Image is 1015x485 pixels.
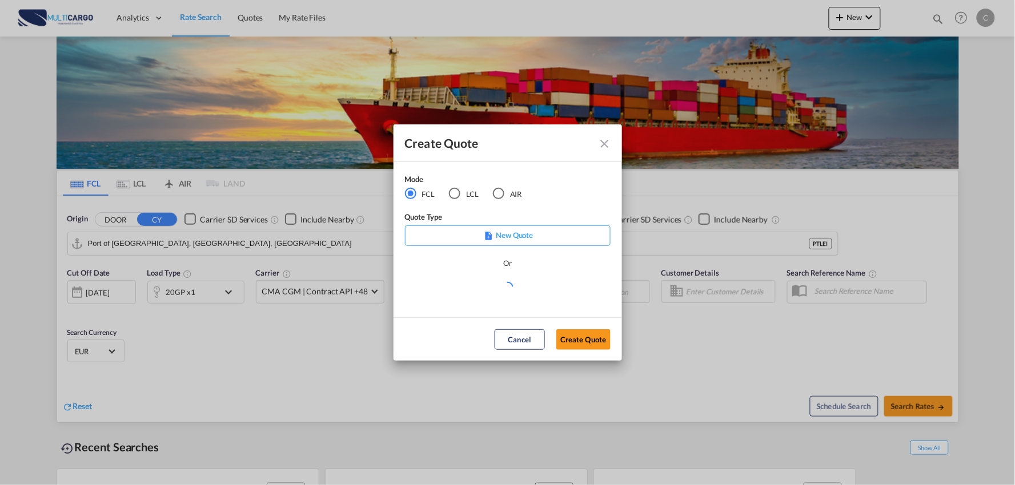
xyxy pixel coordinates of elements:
div: Create Quote [405,136,590,150]
button: Cancel [495,329,545,350]
md-dialog: Create QuoteModeFCL LCLAIR ... [394,124,622,361]
md-radio-button: AIR [493,188,522,200]
div: New Quote [405,225,611,246]
p: New Quote [409,229,607,241]
md-radio-button: LCL [449,188,479,200]
button: Create Quote [556,329,611,350]
div: Quote Type [405,211,611,225]
md-icon: Close dialog [598,137,612,151]
md-radio-button: FCL [405,188,435,200]
div: Or [503,257,512,269]
button: Close dialog [593,132,614,153]
div: Mode [405,173,536,188]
